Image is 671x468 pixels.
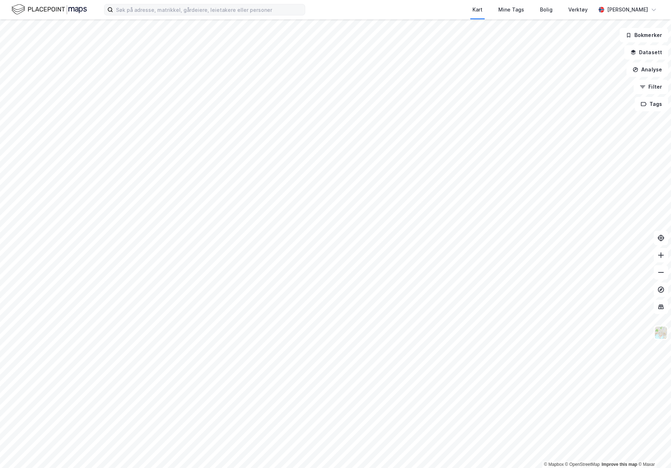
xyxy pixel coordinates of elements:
[498,5,524,14] div: Mine Tags
[540,5,553,14] div: Bolig
[635,434,671,468] iframe: Chat Widget
[635,97,668,111] button: Tags
[602,462,637,467] a: Improve this map
[113,4,305,15] input: Søk på adresse, matrikkel, gårdeiere, leietakere eller personer
[568,5,588,14] div: Verktøy
[620,28,668,42] button: Bokmerker
[607,5,648,14] div: [PERSON_NAME]
[635,434,671,468] div: Kontrollprogram for chat
[654,326,668,340] img: Z
[634,80,668,94] button: Filter
[626,62,668,77] button: Analyse
[544,462,564,467] a: Mapbox
[11,3,87,16] img: logo.f888ab2527a4732fd821a326f86c7f29.svg
[565,462,600,467] a: OpenStreetMap
[624,45,668,60] button: Datasett
[472,5,483,14] div: Kart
